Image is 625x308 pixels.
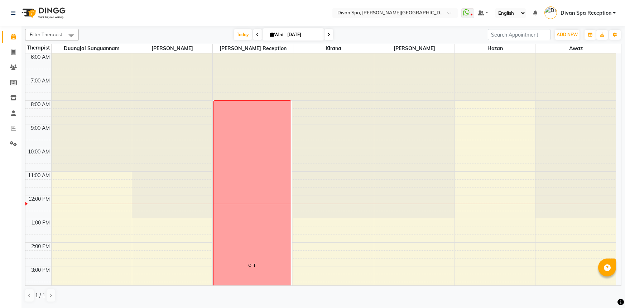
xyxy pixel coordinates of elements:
span: kirana [293,44,374,53]
div: 12:00 PM [27,195,51,203]
div: 8:00 AM [29,101,51,108]
span: 1 / 1 [35,292,45,299]
button: ADD NEW [555,30,580,40]
input: 2025-09-03 [285,29,321,40]
span: [PERSON_NAME] [132,44,212,53]
input: Search Appointment [488,29,551,40]
span: Hozan [455,44,535,53]
div: Therapist [25,44,51,52]
span: Filter Therapist [30,32,62,37]
img: Divan Spa Reception [544,6,557,19]
div: 11:00 AM [27,172,51,179]
span: ADD NEW [557,32,578,37]
div: 10:00 AM [27,148,51,156]
div: 9:00 AM [29,124,51,132]
div: OFF [248,262,256,269]
span: [PERSON_NAME] [374,44,455,53]
span: Divan Spa Reception [561,9,611,17]
div: 6:00 AM [29,53,51,61]
span: Today [234,29,252,40]
div: 7:00 AM [29,77,51,85]
span: Wed [268,32,285,37]
span: [PERSON_NAME] Reception [213,44,293,53]
span: Duangjai Sanguannam [52,44,132,53]
div: 2:00 PM [30,243,51,250]
div: 1:00 PM [30,219,51,227]
iframe: chat widget [595,279,618,301]
div: 3:00 PM [30,266,51,274]
img: logo [18,3,67,23]
span: Awaz [535,44,616,53]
